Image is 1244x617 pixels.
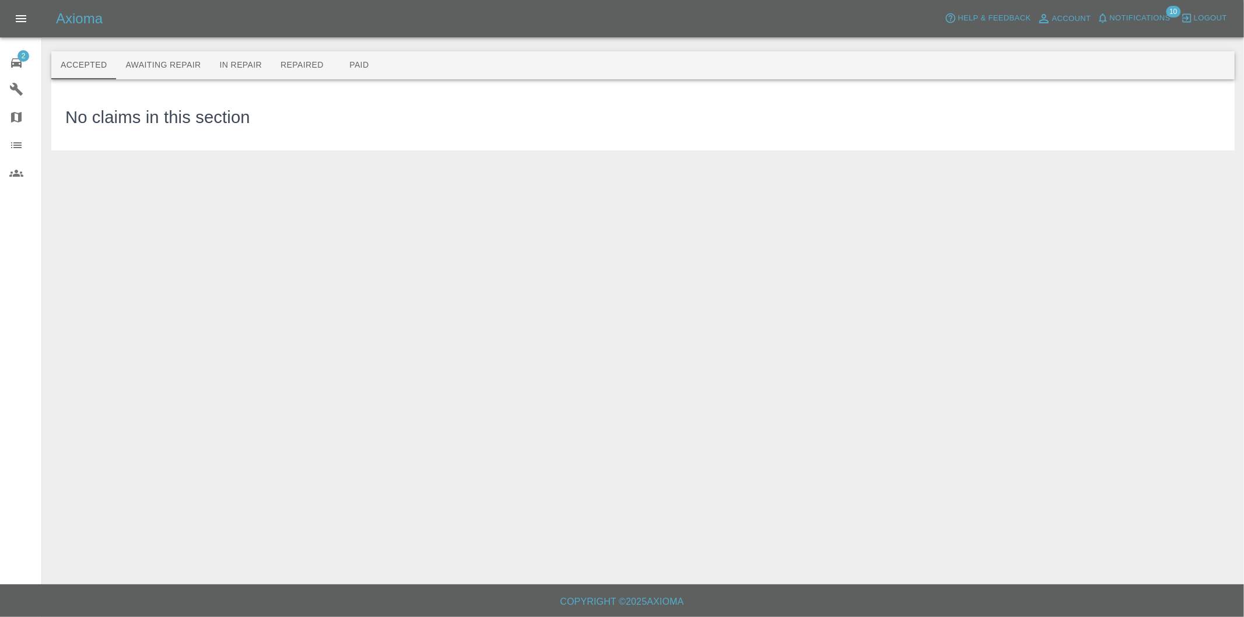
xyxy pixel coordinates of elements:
span: Help & Feedback [958,12,1031,25]
button: Notifications [1094,9,1173,27]
a: Account [1034,9,1094,28]
button: Help & Feedback [942,9,1033,27]
span: Account [1052,12,1091,26]
button: In Repair [211,51,272,79]
span: Notifications [1110,12,1171,25]
button: Paid [333,51,386,79]
button: Open drawer [7,5,35,33]
span: 10 [1166,6,1180,17]
button: Awaiting Repair [116,51,210,79]
h6: Copyright © 2025 Axioma [9,594,1235,610]
button: Accepted [51,51,116,79]
button: Repaired [271,51,333,79]
button: Logout [1178,9,1230,27]
h3: No claims in this section [65,105,250,131]
h5: Axioma [56,9,103,28]
span: 2 [17,50,29,62]
span: Logout [1194,12,1227,25]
